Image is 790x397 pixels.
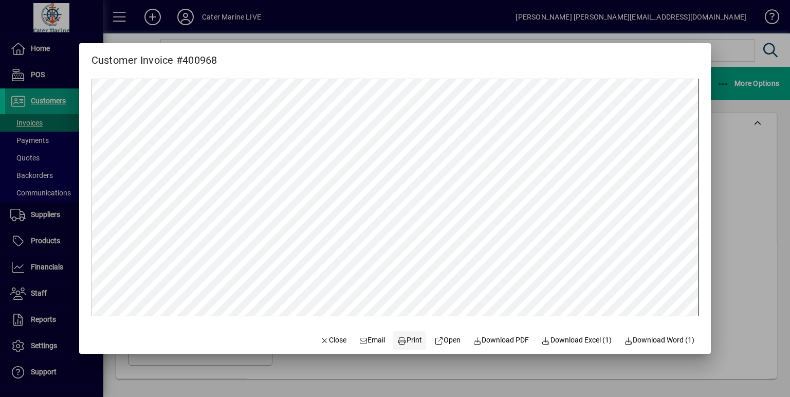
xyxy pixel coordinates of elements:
span: Email [359,335,385,346]
button: Close [316,331,351,350]
h2: Customer Invoice #400968 [79,43,230,68]
span: Download Excel (1) [541,335,612,346]
span: Download PDF [473,335,529,346]
button: Print [393,331,426,350]
span: Print [398,335,422,346]
button: Download Word (1) [620,331,699,350]
span: Download Word (1) [624,335,695,346]
a: Download PDF [469,331,534,350]
button: Email [355,331,390,350]
a: Open [430,331,465,350]
span: Open [434,335,461,346]
span: Close [320,335,346,346]
button: Download Excel (1) [537,331,616,350]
